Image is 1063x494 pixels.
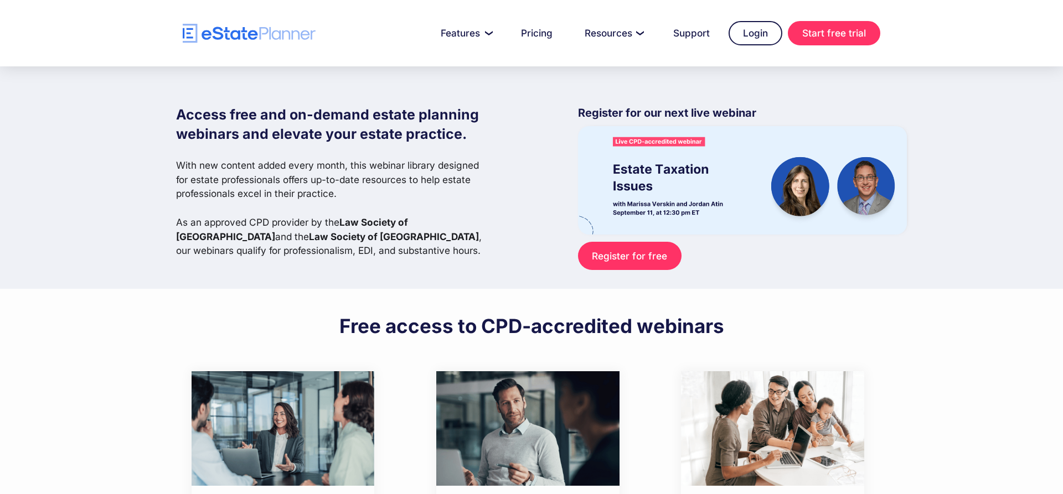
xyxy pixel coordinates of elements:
[660,22,723,44] a: Support
[339,314,724,338] h2: Free access to CPD-accredited webinars
[508,22,566,44] a: Pricing
[729,21,782,45] a: Login
[578,242,682,270] a: Register for free
[578,105,907,126] p: Register for our next live webinar
[309,231,479,242] strong: Law Society of [GEOGRAPHIC_DATA]
[183,24,316,43] a: home
[578,126,907,234] img: eState Academy webinar
[176,105,491,144] h1: Access free and on-demand estate planning webinars and elevate your estate practice.
[788,21,880,45] a: Start free trial
[176,158,491,258] p: With new content added every month, this webinar library designed for estate professionals offers...
[176,216,408,242] strong: Law Society of [GEOGRAPHIC_DATA]
[427,22,502,44] a: Features
[571,22,654,44] a: Resources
